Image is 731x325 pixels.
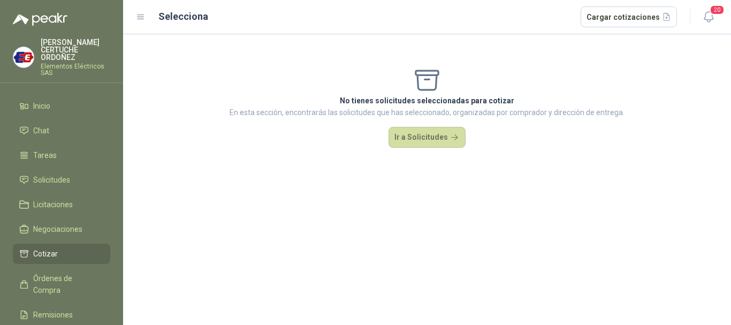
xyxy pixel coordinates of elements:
button: Cargar cotizaciones [581,6,677,28]
a: Negociaciones [13,219,110,239]
button: Ir a Solicitudes [389,127,466,148]
a: Remisiones [13,305,110,325]
a: Órdenes de Compra [13,268,110,300]
p: Elementos Eléctricos SAS [41,63,110,76]
span: Órdenes de Compra [33,273,100,296]
span: Tareas [33,149,57,161]
img: Company Logo [13,47,34,67]
p: En esta sección, encontrarás las solicitudes que has seleccionado, organizadas por comprador y di... [230,107,625,118]
span: Remisiones [33,309,73,321]
p: No tienes solicitudes seleccionadas para cotizar [230,95,625,107]
span: Negociaciones [33,223,82,235]
a: Chat [13,120,110,141]
a: Cotizar [13,244,110,264]
a: Solicitudes [13,170,110,190]
span: Licitaciones [33,199,73,210]
span: Chat [33,125,49,137]
h2: Selecciona [158,9,208,24]
span: Solicitudes [33,174,70,186]
a: Licitaciones [13,194,110,215]
a: Inicio [13,96,110,116]
button: 20 [699,7,718,27]
a: Tareas [13,145,110,165]
span: Inicio [33,100,50,112]
span: 20 [710,5,725,15]
span: Cotizar [33,248,58,260]
p: [PERSON_NAME] CERTUCHE ORDOÑEZ [41,39,110,61]
img: Logo peakr [13,13,67,26]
